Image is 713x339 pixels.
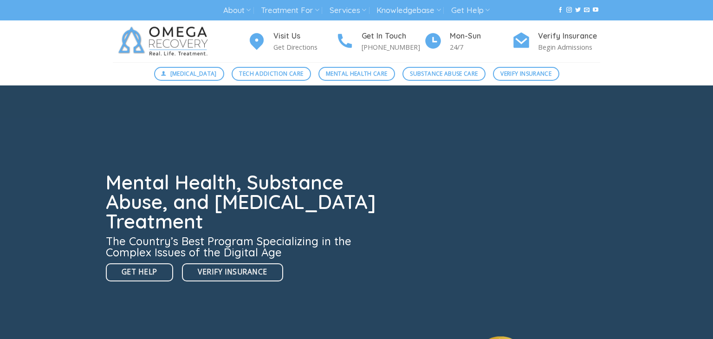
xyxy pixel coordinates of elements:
[512,30,600,53] a: Verify Insurance Begin Admissions
[500,69,551,78] span: Verify Insurance
[273,42,336,52] p: Get Directions
[450,30,512,42] h4: Mon-Sun
[410,69,478,78] span: Substance Abuse Care
[113,20,217,62] img: Omega Recovery
[261,2,319,19] a: Treatment For
[575,7,581,13] a: Follow on Twitter
[450,42,512,52] p: 24/7
[273,30,336,42] h4: Visit Us
[362,42,424,52] p: [PHONE_NUMBER]
[557,7,563,13] a: Follow on Facebook
[402,67,486,81] a: Substance Abuse Care
[122,266,157,278] span: Get Help
[362,30,424,42] h4: Get In Touch
[538,30,600,42] h4: Verify Insurance
[154,67,225,81] a: [MEDICAL_DATA]
[106,173,382,231] h1: Mental Health, Substance Abuse, and [MEDICAL_DATA] Treatment
[584,7,590,13] a: Send us an email
[247,30,336,53] a: Visit Us Get Directions
[493,67,559,81] a: Verify Insurance
[198,266,267,278] span: Verify Insurance
[566,7,572,13] a: Follow on Instagram
[538,42,600,52] p: Begin Admissions
[330,2,366,19] a: Services
[182,263,283,281] a: Verify Insurance
[326,69,387,78] span: Mental Health Care
[106,263,173,281] a: Get Help
[106,235,382,258] h3: The Country’s Best Program Specializing in the Complex Issues of the Digital Age
[593,7,598,13] a: Follow on YouTube
[336,30,424,53] a: Get In Touch [PHONE_NUMBER]
[451,2,490,19] a: Get Help
[223,2,251,19] a: About
[170,69,217,78] span: [MEDICAL_DATA]
[376,2,441,19] a: Knowledgebase
[318,67,395,81] a: Mental Health Care
[232,67,311,81] a: Tech Addiction Care
[239,69,303,78] span: Tech Addiction Care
